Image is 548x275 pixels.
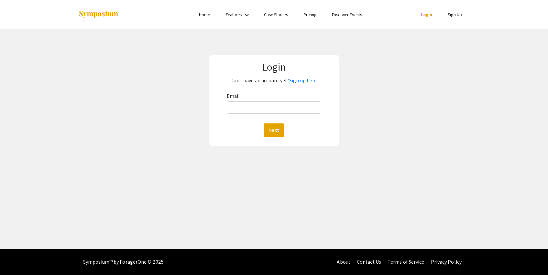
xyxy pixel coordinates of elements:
[83,249,164,275] div: Symposium™ by ForagerOne © 2025
[388,258,424,265] a: Terms of Service
[289,77,318,84] a: Sign up here.
[332,12,362,17] a: Discover Events
[264,12,288,17] a: Case Studies
[264,123,284,137] button: Next
[303,12,317,17] a: Pricing
[421,12,433,17] a: Login
[357,258,381,265] a: Contact Us
[243,11,251,19] mat-icon: Expand Features list
[227,91,241,101] label: Email:
[215,61,333,73] h1: Login
[226,12,242,17] a: Features
[199,12,210,17] a: Home
[78,10,119,19] img: Symposium by ForagerOne
[337,258,350,265] a: About
[215,75,333,86] p: Don't have an account yet?
[431,258,462,265] a: Privacy Policy
[448,12,462,17] a: Sign Up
